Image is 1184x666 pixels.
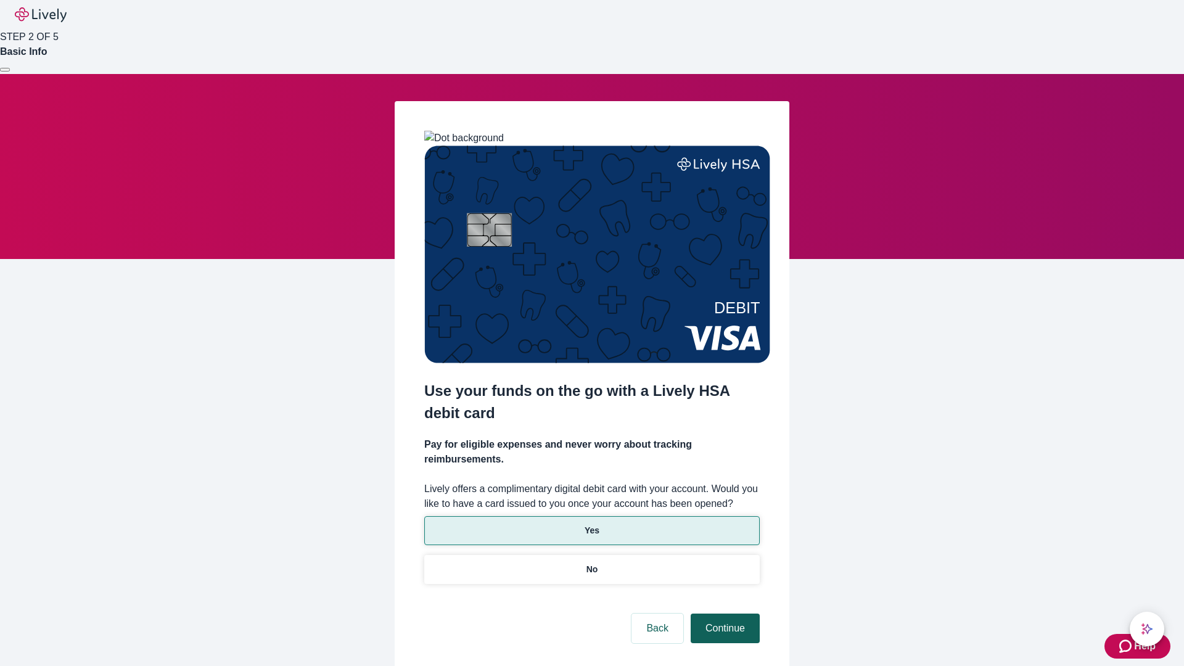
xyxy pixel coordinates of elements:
h2: Use your funds on the go with a Lively HSA debit card [424,380,760,424]
label: Lively offers a complimentary digital debit card with your account. Would you like to have a card... [424,482,760,511]
button: Yes [424,516,760,545]
button: Zendesk support iconHelp [1104,634,1170,659]
img: Debit card [424,146,770,363]
svg: Lively AI Assistant [1141,623,1153,635]
button: No [424,555,760,584]
h4: Pay for eligible expenses and never worry about tracking reimbursements. [424,437,760,467]
p: No [586,563,598,576]
img: Dot background [424,131,504,146]
p: Yes [585,524,599,537]
button: Back [631,614,683,643]
button: Continue [691,614,760,643]
svg: Zendesk support icon [1119,639,1134,654]
span: Help [1134,639,1156,654]
button: chat [1130,612,1164,646]
img: Lively [15,7,67,22]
